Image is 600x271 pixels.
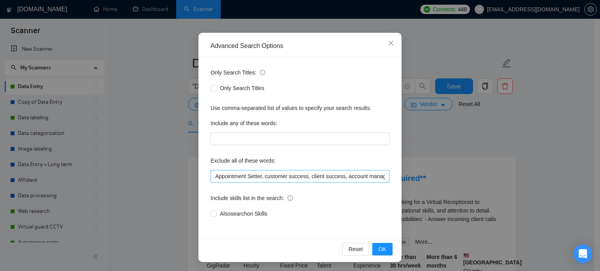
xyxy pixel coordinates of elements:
span: OK [379,245,386,253]
label: Exclude all of these words: [211,154,276,167]
button: Close [380,33,402,54]
label: Include any of these words: [211,117,277,129]
span: info-circle [260,70,265,75]
div: Advanced Search Options [211,42,389,50]
button: Reset [342,243,369,255]
span: Reset [348,245,363,253]
button: OK [372,243,393,255]
span: close [388,40,394,46]
span: Only Search Titles: [211,68,265,77]
span: Also search on Skills [217,209,270,218]
div: Use comma-separated list of values to specify your search results. [211,104,389,112]
div: Open Intercom Messenger [573,244,592,263]
span: info-circle [287,195,293,201]
span: Only Search Titles [217,84,268,92]
span: Include skills list in the search: [211,194,293,202]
